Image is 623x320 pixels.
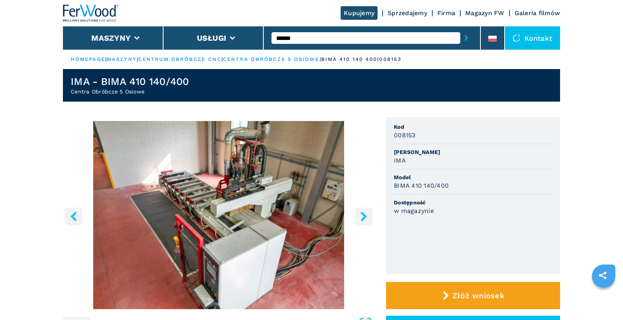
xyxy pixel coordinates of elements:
[394,156,406,165] h3: IMA
[394,148,552,156] span: [PERSON_NAME]
[320,56,321,62] span: |
[65,208,82,225] button: left-button
[460,29,472,47] button: submit-button
[63,5,119,22] img: Ferwood
[63,121,374,309] div: Go to Slide 3
[515,9,560,17] a: Galeria filmów
[505,26,560,50] div: Kontakt
[388,9,427,17] a: Sprzedajemy
[452,291,505,300] span: Złóż wniosek
[394,131,416,140] h3: 008153
[394,181,449,190] h3: BIMA 410 140/400
[590,285,617,314] iframe: Chat
[71,56,105,62] a: HOMEPAGE
[91,33,131,43] button: Maszyny
[63,121,374,309] img: Centra Obróbcze 5 Osiowe IMA BIMA 410 140/400
[197,33,226,43] button: Usługi
[138,56,221,62] a: centrum obróbcze cnc
[355,208,372,225] button: right-button
[394,173,552,181] span: Model
[394,123,552,131] span: Kod
[394,199,552,206] span: Dostępność
[107,56,137,62] a: maszyny
[221,56,223,62] span: |
[394,206,434,215] h3: w magazynie
[105,56,107,62] span: |
[341,6,378,20] a: Kupujemy
[321,56,379,63] p: bima 410 140 400 |
[437,9,455,17] a: Firma
[71,75,189,88] h1: IMA - BIMA 410 140/400
[593,266,613,285] a: sharethis
[71,88,189,95] h2: Centra Obróbcze 5 Osiowe
[379,56,402,63] p: 008153
[465,9,505,17] a: Magazyn FW
[137,56,138,62] span: |
[223,56,319,62] a: centra obróbcze 5 osiowe
[513,34,520,42] img: Kontakt
[386,282,560,309] button: Złóż wniosek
